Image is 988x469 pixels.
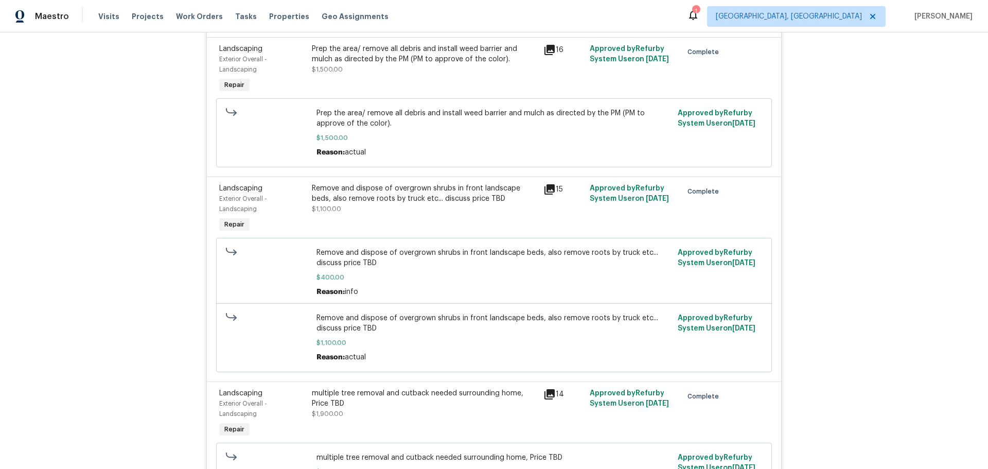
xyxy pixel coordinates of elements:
span: $1,500.00 [316,133,672,143]
span: Remove and dispose of overgrown shrubs in front landscape beds, also remove roots by truck etc...... [316,313,672,334]
span: info [345,288,358,296]
div: 15 [543,183,584,196]
span: Landscaping [219,45,262,53]
span: Approved by Refurby System User on [590,390,669,407]
span: Exterior Overall - Landscaping [219,56,267,73]
span: Reason: [316,354,345,361]
span: [DATE] [646,56,669,63]
span: Properties [269,11,309,22]
div: multiple tree removal and cutback needed surrounding home, Price TBD [312,388,537,409]
span: $1,500.00 [312,66,343,73]
span: Complete [687,186,723,197]
span: Visits [98,11,119,22]
span: $1,900.00 [312,411,343,417]
span: Work Orders [176,11,223,22]
span: multiple tree removal and cutback needed surrounding home, Price TBD [316,453,672,463]
span: $400.00 [316,272,672,283]
span: Landscaping [219,185,262,192]
span: actual [345,354,366,361]
span: [GEOGRAPHIC_DATA], [GEOGRAPHIC_DATA] [716,11,862,22]
span: Exterior Overall - Landscaping [219,401,267,417]
span: [DATE] [732,325,755,332]
span: Approved by Refurby System User on [590,185,669,202]
span: Maestro [35,11,69,22]
span: Approved by Refurby System User on [590,45,669,63]
span: Approved by Refurby System User on [678,249,755,267]
span: Landscaping [219,390,262,397]
span: Complete [687,391,723,402]
span: Approved by Refurby System User on [678,315,755,332]
span: $1,100.00 [312,206,341,212]
span: [DATE] [646,195,669,202]
span: Repair [220,219,249,230]
div: 1 [692,6,699,16]
span: Repair [220,80,249,90]
span: [DATE] [646,400,669,407]
span: Complete [687,47,723,57]
span: Tasks [235,13,257,20]
div: 14 [543,388,584,401]
div: 16 [543,44,584,56]
span: Reason: [316,149,345,156]
span: actual [345,149,366,156]
div: Prep the area/ remove all debris and install weed barrier and mulch as directed by the PM (PM to ... [312,44,537,64]
span: [DATE] [732,259,755,267]
div: Remove and dispose of overgrown shrubs in front landscape beds, also remove roots by truck etc...... [312,183,537,204]
span: Repair [220,424,249,435]
span: [DATE] [732,120,755,127]
span: Approved by Refurby System User on [678,110,755,127]
span: Remove and dispose of overgrown shrubs in front landscape beds, also remove roots by truck etc...... [316,248,672,268]
span: Prep the area/ remove all debris and install weed barrier and mulch as directed by the PM (PM to ... [316,108,672,129]
span: Reason: [316,288,345,296]
span: [PERSON_NAME] [910,11,973,22]
span: Projects [132,11,164,22]
span: Geo Assignments [322,11,389,22]
span: Exterior Overall - Landscaping [219,196,267,212]
span: $1,100.00 [316,338,672,348]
